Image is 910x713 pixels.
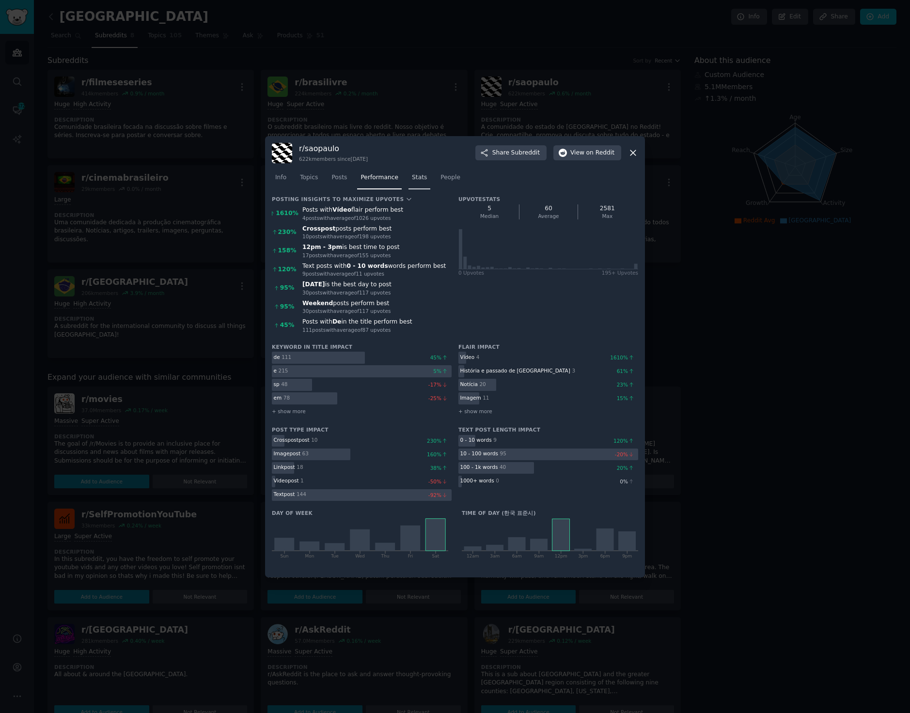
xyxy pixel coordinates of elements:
[330,554,339,558] tspan: Tue
[272,408,306,415] span: + show more
[361,173,398,182] span: Performance
[376,196,412,202] button: Upvotes
[302,262,452,271] div: Text posts with words perform best
[437,170,464,190] a: People
[311,436,317,443] div: 10
[475,145,547,161] button: ShareSubreddit
[428,492,452,498] div: -92 %
[302,299,452,308] div: posts perform best
[305,554,314,558] tspan: Mon
[460,450,498,457] div: 10 - 100 words
[272,170,290,190] a: Info
[302,281,325,288] b: [DATE]
[274,394,282,401] div: em
[613,437,638,444] div: 120 %
[272,510,448,516] h3: Day of week
[408,170,430,190] a: Stats
[467,554,479,558] tspan: 12am
[302,318,452,326] div: Posts with in the title perform best
[283,394,290,401] div: 78
[275,173,286,182] span: Info
[299,155,368,162] div: 622k members since [DATE]
[492,149,540,157] span: Share
[427,437,452,444] div: 230 %
[274,450,301,457] div: Image post
[553,145,621,161] button: Viewon Reddit
[586,149,614,157] span: on Reddit
[458,269,484,276] div: 0 Upvote s
[570,149,614,157] span: View
[428,395,452,402] div: -25 %
[427,451,452,458] div: 160 %
[483,394,489,401] div: 11
[280,284,294,293] div: 95 %
[272,196,374,202] div: Posting Insights to maximize
[440,173,460,182] span: People
[458,343,638,350] h3: Flair impact
[302,300,333,307] b: Weekend
[357,170,402,190] a: Performance
[381,554,390,558] tspan: Thu
[302,280,452,289] div: is the best day to post
[500,450,506,457] div: 95
[511,149,540,157] span: Subreddit
[272,426,452,433] h3: Post Type Impact
[460,394,481,401] div: Imagem
[274,464,295,470] div: Link post
[458,196,500,202] h3: Upvote Stats
[302,225,452,233] div: posts perform best
[620,478,638,485] div: 0 %
[490,554,500,558] tspan: 3am
[617,395,638,402] div: 15 %
[476,354,480,360] div: 4
[496,477,499,484] div: 0
[617,381,638,388] div: 23 %
[302,243,452,252] div: is best time to post
[302,206,452,215] div: Posts with flair perform best
[346,263,388,269] b: 0 - 10 words
[297,170,321,190] a: Topics
[500,464,506,470] div: 40
[302,270,452,277] div: 9 post s with average of 11 upvote s
[297,464,303,470] div: 18
[300,173,318,182] span: Topics
[274,477,299,484] div: Video post
[622,554,632,558] tspan: 9pm
[581,213,633,219] div: Max
[460,464,498,470] div: 100 - 1k words
[332,206,351,213] b: Vídeo
[430,354,452,361] div: 45 %
[302,233,452,240] div: 10 post s with average of 198 upvote s
[432,554,439,558] tspan: Sat
[460,381,478,387] div: Notícia
[274,367,277,374] div: e
[355,554,365,558] tspan: Wed
[458,408,492,415] span: + show more
[280,554,288,558] tspan: Sun
[581,204,633,213] div: 2581
[428,478,452,485] div: -50 %
[274,436,310,443] div: Crosspost post
[462,510,638,516] h3: Time of day ( 한국 표준시 )
[278,247,297,255] div: 158 %
[460,354,475,360] div: Vídeo
[272,343,452,350] h3: Keyword in title impact
[278,228,297,237] div: 230 %
[272,143,292,163] img: saopaulo
[408,554,413,558] tspan: Fri
[278,265,297,274] div: 120 %
[302,326,452,333] div: 111 post s with average of 87 upvote s
[299,143,368,154] h3: r/ saopaulo
[282,354,291,360] div: 111
[433,368,452,374] div: 5 %
[274,381,280,387] div: sp
[302,244,342,250] b: 12pm - 3pm
[512,554,522,558] tspan: 6am
[276,209,298,218] div: 1610 %
[464,213,516,219] div: Median
[274,354,280,360] div: de
[297,491,306,497] div: 144
[534,554,544,558] tspan: 9am
[617,465,638,471] div: 20 %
